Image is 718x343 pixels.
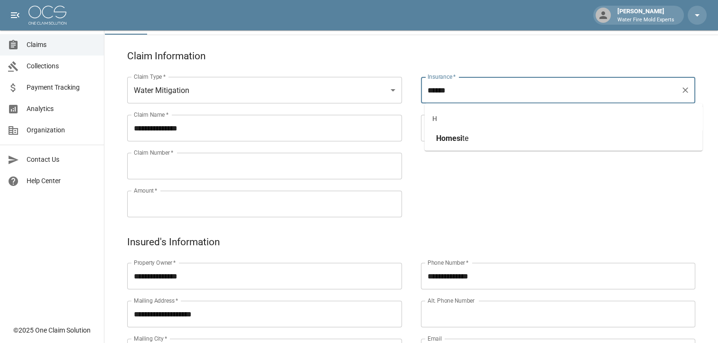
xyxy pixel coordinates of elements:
[428,297,475,305] label: Alt. Phone Number
[27,104,96,114] span: Analytics
[134,259,176,267] label: Property Owner
[134,148,173,157] label: Claim Number
[428,259,468,267] label: Phone Number
[27,155,96,165] span: Contact Us
[134,186,158,195] label: Amount
[6,6,25,25] button: open drawer
[27,125,96,135] span: Organization
[428,334,442,343] label: Email
[13,325,91,335] div: © 2025 One Claim Solution
[27,176,96,186] span: Help Center
[27,83,96,93] span: Payment Tracking
[428,73,456,81] label: Insurance
[462,134,468,143] span: te
[134,297,178,305] label: Mailing Address
[134,334,168,343] label: Mailing City
[127,77,402,103] div: Water Mitigation
[679,83,692,97] button: Clear
[134,111,168,119] label: Claim Name
[134,73,166,81] label: Claim Type
[28,6,66,25] img: ocs-logo-white-transparent.png
[436,134,462,143] span: Homesi
[614,7,678,24] div: [PERSON_NAME]
[424,107,702,130] div: H
[617,16,674,24] p: Water Fire Mold Experts
[27,40,96,50] span: Claims
[27,61,96,71] span: Collections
